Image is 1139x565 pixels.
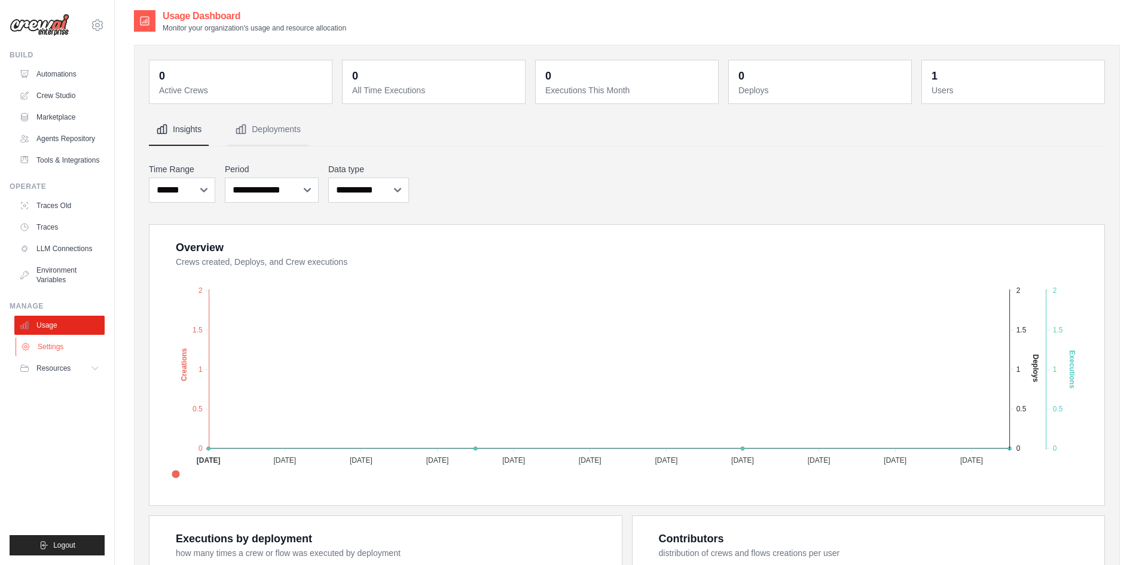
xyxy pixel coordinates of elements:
dt: All Time Executions [352,84,518,96]
nav: Tabs [149,114,1105,146]
dt: Deploys [738,84,904,96]
tspan: 1.5 [1053,326,1063,334]
tspan: [DATE] [350,456,372,465]
a: Settings [16,337,106,356]
a: Tools & Integrations [14,151,105,170]
button: Insights [149,114,209,146]
button: Resources [14,359,105,378]
div: Contributors [659,530,724,547]
tspan: [DATE] [502,456,525,465]
tspan: 1.5 [193,326,203,334]
text: Creations [180,348,188,381]
tspan: 0 [199,444,203,453]
tspan: 0.5 [1016,405,1027,413]
a: Traces Old [14,196,105,215]
span: Resources [36,364,71,373]
button: Logout [10,535,105,555]
tspan: 2 [199,286,203,295]
tspan: [DATE] [273,456,296,465]
text: Deploys [1031,354,1040,382]
span: Logout [53,540,75,550]
dt: how many times a crew or flow was executed by deployment [176,547,607,559]
tspan: 0.5 [1053,405,1063,413]
text: Executions [1068,350,1076,389]
label: Data type [328,163,409,175]
tspan: 1 [199,365,203,374]
tspan: [DATE] [884,456,906,465]
dt: distribution of crews and flows creations per user [659,547,1091,559]
tspan: 2 [1016,286,1021,295]
tspan: [DATE] [960,456,983,465]
a: Agents Repository [14,129,105,148]
div: 0 [545,68,551,84]
h2: Usage Dashboard [163,9,346,23]
tspan: [DATE] [197,456,221,465]
a: Traces [14,218,105,237]
a: Crew Studio [14,86,105,105]
dt: Active Crews [159,84,325,96]
div: Build [10,50,105,60]
label: Period [225,163,319,175]
tspan: [DATE] [426,456,449,465]
tspan: 1 [1016,365,1021,374]
div: Overview [176,239,224,256]
button: Deployments [228,114,308,146]
div: 0 [352,68,358,84]
tspan: [DATE] [808,456,830,465]
a: Marketplace [14,108,105,127]
div: 1 [932,68,938,84]
a: LLM Connections [14,239,105,258]
tspan: 0.5 [193,405,203,413]
dt: Crews created, Deploys, and Crew executions [176,256,1090,268]
tspan: 0 [1016,444,1021,453]
tspan: 2 [1053,286,1057,295]
dt: Executions This Month [545,84,711,96]
label: Time Range [149,163,215,175]
tspan: 0 [1053,444,1057,453]
dt: Users [932,84,1097,96]
tspan: [DATE] [655,456,677,465]
tspan: [DATE] [731,456,754,465]
tspan: [DATE] [579,456,601,465]
a: Usage [14,316,105,335]
div: 0 [738,68,744,84]
img: Logo [10,14,69,36]
a: Automations [14,65,105,84]
p: Monitor your organization's usage and resource allocation [163,23,346,33]
tspan: 1.5 [1016,326,1027,334]
div: Operate [10,182,105,191]
div: 0 [159,68,165,84]
div: Manage [10,301,105,311]
a: Environment Variables [14,261,105,289]
tspan: 1 [1053,365,1057,374]
div: Executions by deployment [176,530,312,547]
